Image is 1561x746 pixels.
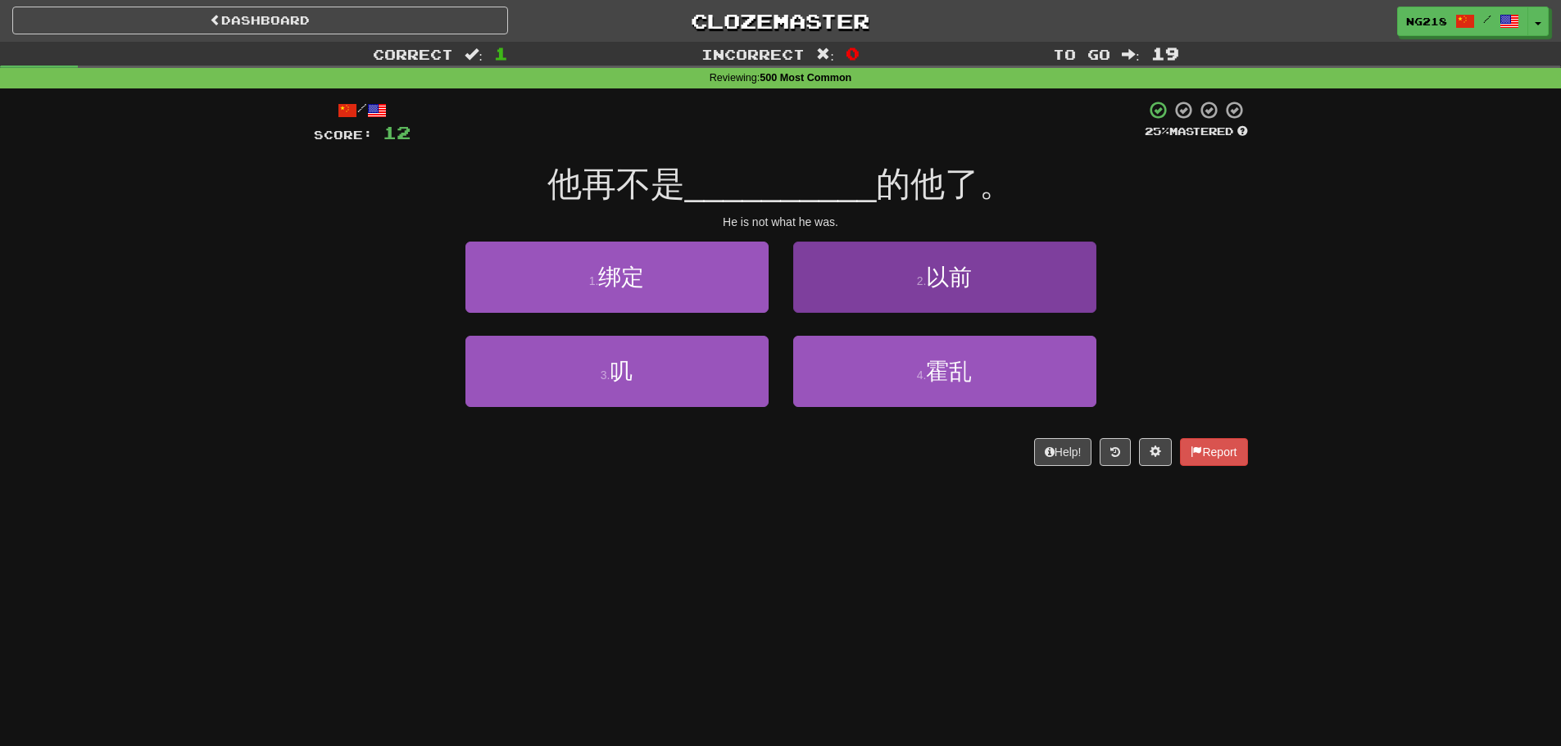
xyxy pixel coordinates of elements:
[1145,124,1248,139] div: Mastered
[846,43,860,63] span: 0
[314,100,411,120] div: /
[1151,43,1179,63] span: 19
[793,336,1096,407] button: 4.霍乱
[1034,438,1092,466] button: Help!
[533,7,1028,35] a: Clozemaster
[917,368,927,382] small: 4 .
[610,359,633,384] span: 叽
[589,274,599,287] small: 1 .
[1145,124,1169,138] span: 25 %
[465,242,769,313] button: 1.绑定
[314,214,1248,230] div: He is not what he was.
[1406,14,1447,29] span: ng218
[1483,13,1491,25] span: /
[917,274,927,287] small: 2 .
[373,46,453,62] span: Correct
[314,128,373,142] span: Score:
[760,72,851,84] strong: 500 Most Common
[816,47,834,61] span: :
[1100,438,1131,466] button: Round history (alt+y)
[598,264,644,290] span: 绑定
[465,47,483,61] span: :
[601,368,610,382] small: 3 .
[383,122,411,142] span: 12
[701,46,805,62] span: Incorrect
[1053,46,1110,62] span: To go
[12,7,508,34] a: Dashboard
[685,165,877,203] span: __________
[1122,47,1140,61] span: :
[1397,7,1528,36] a: ng218 /
[926,359,972,384] span: 霍乱
[494,43,508,63] span: 1
[876,165,1014,203] span: 的他了。
[926,264,972,290] span: 以前
[1180,438,1247,466] button: Report
[547,165,685,203] span: 他再不是
[465,336,769,407] button: 3.叽
[793,242,1096,313] button: 2.以前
